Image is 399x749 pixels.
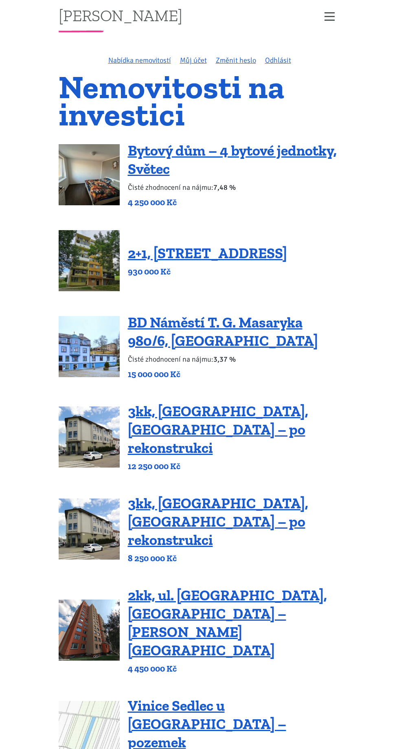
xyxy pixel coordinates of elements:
a: Bytový dům – 4 bytové jednotky, Světec [128,142,337,178]
a: Odhlásit [265,56,291,65]
p: 8 250 000 Kč [128,553,341,564]
p: 930 000 Kč [128,266,287,277]
a: BD Náměstí T. G. Masaryka 980/6, [GEOGRAPHIC_DATA] [128,314,318,349]
button: Zobrazit menu [319,9,341,24]
p: 15 000 000 Kč [128,369,341,380]
h1: Nemovitosti na investici [59,73,341,128]
a: Můj účet [180,56,207,65]
a: [PERSON_NAME] [59,7,182,23]
a: Nabídka nemovitostí [108,56,171,65]
p: 4 450 000 Kč [128,663,341,674]
b: 3,37 % [213,355,236,364]
a: 2kk, ul. [GEOGRAPHIC_DATA], [GEOGRAPHIC_DATA] – [PERSON_NAME][GEOGRAPHIC_DATA] [128,586,327,659]
a: 2+1, [STREET_ADDRESS] [128,244,287,262]
p: 12 250 000 Kč [128,461,341,472]
p: 4 250 000 Kč [128,197,341,208]
a: 3kk, [GEOGRAPHIC_DATA], [GEOGRAPHIC_DATA] – po rekonstrukci [128,494,308,549]
b: 7,48 % [213,183,236,192]
a: 3kk, [GEOGRAPHIC_DATA], [GEOGRAPHIC_DATA] – po rekonstrukci [128,402,308,457]
p: Čisté zhodnocení na nájmu: [128,354,341,365]
a: Změnit heslo [216,56,256,65]
p: Čisté zhodnocení na nájmu: [128,182,341,193]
